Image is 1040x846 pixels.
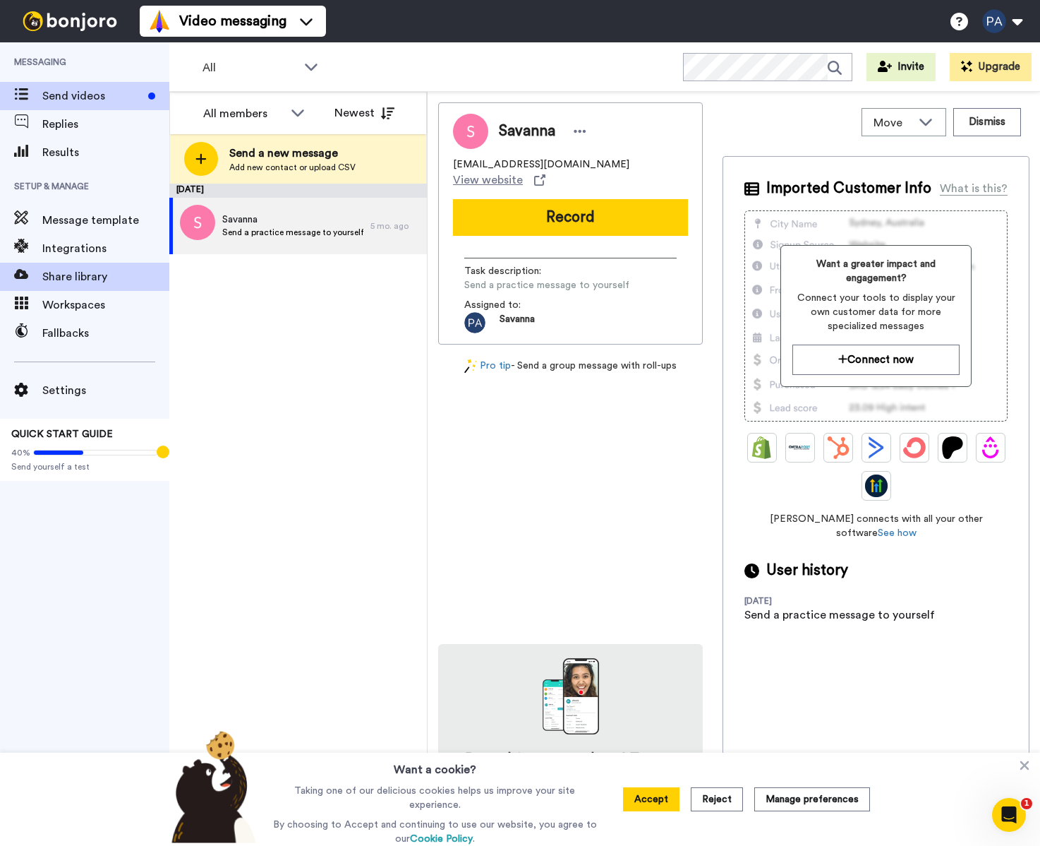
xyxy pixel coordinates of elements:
[744,595,836,607] div: [DATE]
[1021,798,1032,809] span: 1
[11,429,113,439] span: QUICK START GUIDE
[464,359,477,374] img: magic-wand.svg
[691,787,743,811] button: Reject
[370,220,420,232] div: 5 mo. ago
[42,144,169,161] span: Results
[453,114,488,149] img: Image of Savanna
[865,475,888,497] img: GoHighLevel
[453,172,523,189] span: View website
[792,257,960,285] span: Want a greater impact and engagement?
[754,787,870,811] button: Manage preferences
[180,205,215,240] img: s.png
[42,212,169,229] span: Message template
[751,436,773,459] img: Shopify
[979,436,1002,459] img: Drip
[148,10,171,32] img: vm-color.svg
[438,359,703,374] div: - Send a group message with roll-ups
[42,240,169,257] span: Integrations
[42,325,169,342] span: Fallbacks
[940,180,1008,197] div: What is this?
[953,108,1021,136] button: Dismiss
[179,11,286,31] span: Video messaging
[464,264,563,278] span: Task description :
[792,291,960,333] span: Connect your tools to display your own customer data for more specialized messages
[827,436,849,459] img: Hubspot
[464,278,629,292] span: Send a practice message to yourself
[500,312,535,333] span: Savanna
[941,436,964,459] img: Patreon
[222,227,363,238] span: Send a practice message to yourself
[766,560,848,581] span: User history
[789,436,811,459] img: Ontraport
[270,784,600,812] p: Taking one of our delicious cookies helps us improve your site experience.
[169,184,427,198] div: [DATE]
[202,59,297,76] span: All
[464,359,511,374] a: Pro tip
[903,436,926,459] img: ConvertKit
[42,268,169,285] span: Share library
[42,88,143,105] span: Send videos
[159,730,263,843] img: bear-with-cookie.png
[222,213,363,227] span: Savanna
[324,99,405,127] button: Newest
[792,345,960,375] button: Connect now
[203,105,284,122] div: All members
[873,114,912,131] span: Move
[950,53,1032,81] button: Upgrade
[464,312,485,333] img: ACg8ocLL8n2S6wBRH1Cos5Y0x-IftGJBLqN1WEA8KkfIpoQARYKvRe8D=s96-c
[744,512,1008,540] span: [PERSON_NAME] connects with all your other software
[42,116,169,133] span: Replies
[11,447,30,458] span: 40%
[878,528,917,538] a: See how
[453,172,545,189] a: View website
[270,818,600,846] p: By choosing to Accept and continuing to use our website, you agree to our .
[992,798,1026,832] iframe: Intercom live chat
[229,162,356,173] span: Add new contact or upload CSV
[766,178,931,199] span: Imported Customer Info
[543,658,599,734] img: download
[42,382,169,399] span: Settings
[157,446,169,458] div: Tooltip anchor
[17,11,123,31] img: bj-logo-header-white.svg
[744,607,935,624] div: Send a practice message to yourself
[453,199,688,236] button: Record
[11,461,158,472] span: Send yourself a test
[464,298,563,312] span: Assigned to:
[866,53,936,81] button: Invite
[499,121,555,142] span: Savanna
[865,436,888,459] img: ActiveCampaign
[623,787,679,811] button: Accept
[410,834,473,844] a: Cookie Policy
[394,753,476,778] h3: Want a cookie?
[229,145,356,162] span: Send a new message
[42,297,169,314] span: Workspaces
[453,157,629,172] span: [EMAIL_ADDRESS][DOMAIN_NAME]
[452,749,689,788] h4: Record from your phone! Try our app [DATE]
